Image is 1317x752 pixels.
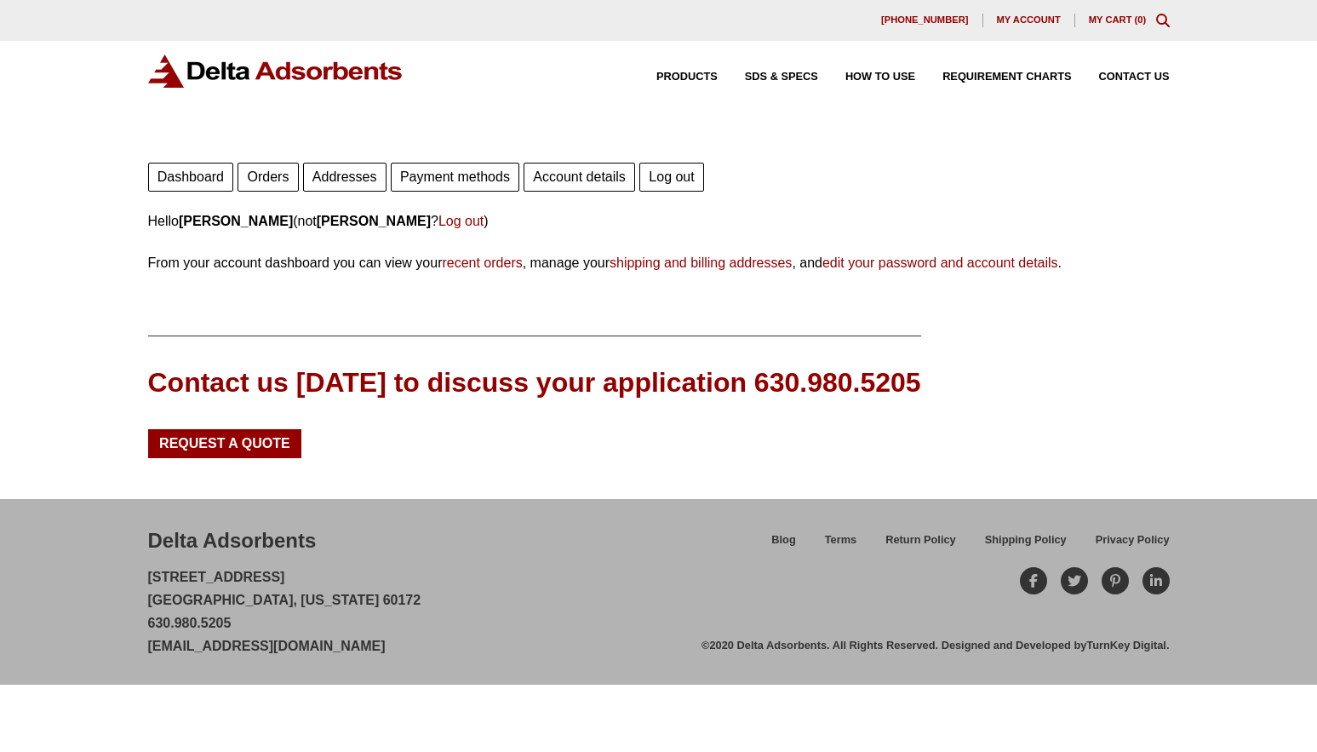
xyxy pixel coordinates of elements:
a: Log out [639,163,704,192]
p: From your account dashboard you can view your , manage your , and . [148,251,1170,274]
span: Blog [771,535,795,546]
a: Request a Quote [148,429,302,458]
span: Terms [825,535,856,546]
a: [EMAIL_ADDRESS][DOMAIN_NAME] [148,639,386,653]
a: Blog [757,531,810,560]
span: How to Use [845,72,915,83]
a: My account [983,14,1075,27]
a: Terms [810,531,871,560]
a: SDS & SPECS [718,72,818,83]
a: [PHONE_NUMBER] [868,14,983,27]
span: Shipping Policy [985,535,1067,546]
a: Log out [438,214,484,228]
a: Shipping Policy [971,531,1081,560]
div: Contact us [DATE] to discuss your application 630.980.5205 [148,364,921,402]
div: Toggle Modal Content [1156,14,1170,27]
a: edit your password and account details [822,255,1058,270]
a: My Cart (0) [1089,14,1147,25]
span: Privacy Policy [1096,535,1170,546]
span: Contact Us [1099,72,1170,83]
a: Addresses [303,163,387,192]
a: Contact Us [1072,72,1170,83]
a: Account details [524,163,635,192]
p: Hello (not ? ) [148,210,1170,232]
div: Delta Adsorbents [148,526,317,555]
strong: [PERSON_NAME] [317,214,431,228]
span: 0 [1137,14,1142,25]
div: ©2020 Delta Adsorbents. All Rights Reserved. Designed and Developed by . [701,638,1169,653]
a: Dashboard [148,163,234,192]
a: Orders [238,163,298,192]
a: Products [629,72,718,83]
a: Payment methods [391,163,519,192]
a: How to Use [818,72,915,83]
nav: Account pages [148,158,1170,192]
span: SDS & SPECS [745,72,818,83]
a: shipping and billing addresses [610,255,792,270]
img: Delta Adsorbents [148,55,404,88]
a: Return Policy [871,531,971,560]
strong: [PERSON_NAME] [179,214,293,228]
span: Products [656,72,718,83]
p: [STREET_ADDRESS] [GEOGRAPHIC_DATA], [US_STATE] 60172 630.980.5205 [148,565,421,658]
a: recent orders [442,255,522,270]
a: Requirement Charts [915,72,1071,83]
span: My account [997,15,1061,25]
span: Requirement Charts [942,72,1071,83]
span: Return Policy [885,535,956,546]
span: Request a Quote [159,437,290,451]
a: TurnKey Digital [1086,639,1166,652]
a: Privacy Policy [1081,531,1170,560]
span: [PHONE_NUMBER] [881,15,969,25]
